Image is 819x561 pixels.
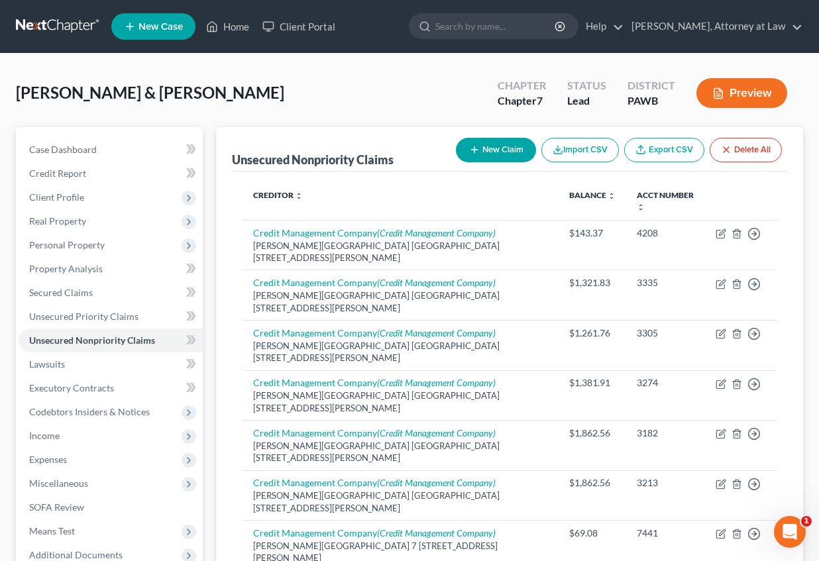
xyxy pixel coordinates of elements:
button: New Claim [456,138,536,162]
span: Case Dashboard [29,144,97,155]
a: Credit Management Company(Credit Management Company) [253,227,496,238]
span: Miscellaneous [29,478,88,489]
span: Property Analysis [29,263,103,274]
span: Income [29,430,60,441]
span: Real Property [29,215,86,227]
span: New Case [138,22,183,32]
a: Lawsuits [19,352,203,376]
a: Acct Number unfold_more [637,190,694,211]
div: 3335 [637,276,694,289]
span: Executory Contracts [29,382,114,393]
button: Delete All [710,138,782,162]
i: (Credit Management Company) [377,527,496,538]
i: (Credit Management Company) [377,477,496,488]
div: $143.37 [569,227,616,240]
span: Additional Documents [29,549,123,560]
a: Client Portal [256,15,342,38]
a: Case Dashboard [19,138,203,162]
div: [PERSON_NAME][GEOGRAPHIC_DATA] [GEOGRAPHIC_DATA][STREET_ADDRESS][PERSON_NAME] [253,440,548,464]
a: Credit Management Company(Credit Management Company) [253,327,496,338]
div: 3274 [637,376,694,389]
a: Credit Management Company(Credit Management Company) [253,527,496,538]
a: Executory Contracts [19,376,203,400]
div: Lead [567,93,606,109]
div: 3182 [637,427,694,440]
a: Unsecured Priority Claims [19,305,203,329]
a: Unsecured Nonpriority Claims [19,329,203,352]
div: 3213 [637,476,694,489]
i: (Credit Management Company) [377,277,496,288]
a: [PERSON_NAME], Attorney at Law [625,15,802,38]
div: Chapter [498,93,546,109]
i: (Credit Management Company) [377,327,496,338]
i: unfold_more [295,192,303,200]
a: Credit Management Company(Credit Management Company) [253,477,496,488]
a: Property Analysis [19,257,203,281]
a: Credit Management Company(Credit Management Company) [253,277,496,288]
span: Codebtors Insiders & Notices [29,406,150,417]
span: Expenses [29,454,67,465]
i: (Credit Management Company) [377,427,496,438]
div: 4208 [637,227,694,240]
div: PAWB [628,93,675,109]
a: Credit Report [19,162,203,185]
div: $1,261.76 [569,327,616,340]
a: Export CSV [624,138,704,162]
div: $1,321.83 [569,276,616,289]
span: Client Profile [29,191,84,203]
a: SOFA Review [19,495,203,519]
button: Import CSV [541,138,619,162]
div: $1,381.91 [569,376,616,389]
span: Means Test [29,525,75,536]
i: unfold_more [608,192,616,200]
div: [PERSON_NAME][GEOGRAPHIC_DATA] [GEOGRAPHIC_DATA][STREET_ADDRESS][PERSON_NAME] [253,389,548,414]
div: 3305 [637,327,694,340]
span: 7 [537,94,543,107]
div: [PERSON_NAME][GEOGRAPHIC_DATA] [GEOGRAPHIC_DATA][STREET_ADDRESS][PERSON_NAME] [253,489,548,514]
span: SOFA Review [29,501,84,513]
input: Search by name... [435,14,557,38]
a: Creditor unfold_more [253,190,303,200]
span: Unsecured Priority Claims [29,311,138,322]
span: Personal Property [29,239,105,250]
span: Secured Claims [29,287,93,298]
div: [PERSON_NAME][GEOGRAPHIC_DATA] [GEOGRAPHIC_DATA][STREET_ADDRESS][PERSON_NAME] [253,340,548,364]
a: Balance unfold_more [569,190,616,200]
div: District [628,78,675,93]
a: Home [199,15,256,38]
a: Credit Management Company(Credit Management Company) [253,427,496,438]
button: Preview [696,78,787,108]
div: Status [567,78,606,93]
span: [PERSON_NAME] & [PERSON_NAME] [16,83,284,102]
span: Lawsuits [29,358,65,370]
i: (Credit Management Company) [377,227,496,238]
div: $1,862.56 [569,427,616,440]
div: Chapter [498,78,546,93]
div: $1,862.56 [569,476,616,489]
a: Secured Claims [19,281,203,305]
div: [PERSON_NAME][GEOGRAPHIC_DATA] [GEOGRAPHIC_DATA][STREET_ADDRESS][PERSON_NAME] [253,240,548,264]
i: (Credit Management Company) [377,377,496,388]
iframe: Intercom live chat [774,516,806,548]
div: Unsecured Nonpriority Claims [232,152,394,168]
a: Help [579,15,624,38]
span: Credit Report [29,168,86,179]
div: [PERSON_NAME][GEOGRAPHIC_DATA] [GEOGRAPHIC_DATA][STREET_ADDRESS][PERSON_NAME] [253,289,548,314]
i: unfold_more [637,203,645,211]
div: 7441 [637,527,694,540]
span: Unsecured Nonpriority Claims [29,334,155,346]
span: 1 [801,516,812,527]
a: Credit Management Company(Credit Management Company) [253,377,496,388]
div: $69.08 [569,527,616,540]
